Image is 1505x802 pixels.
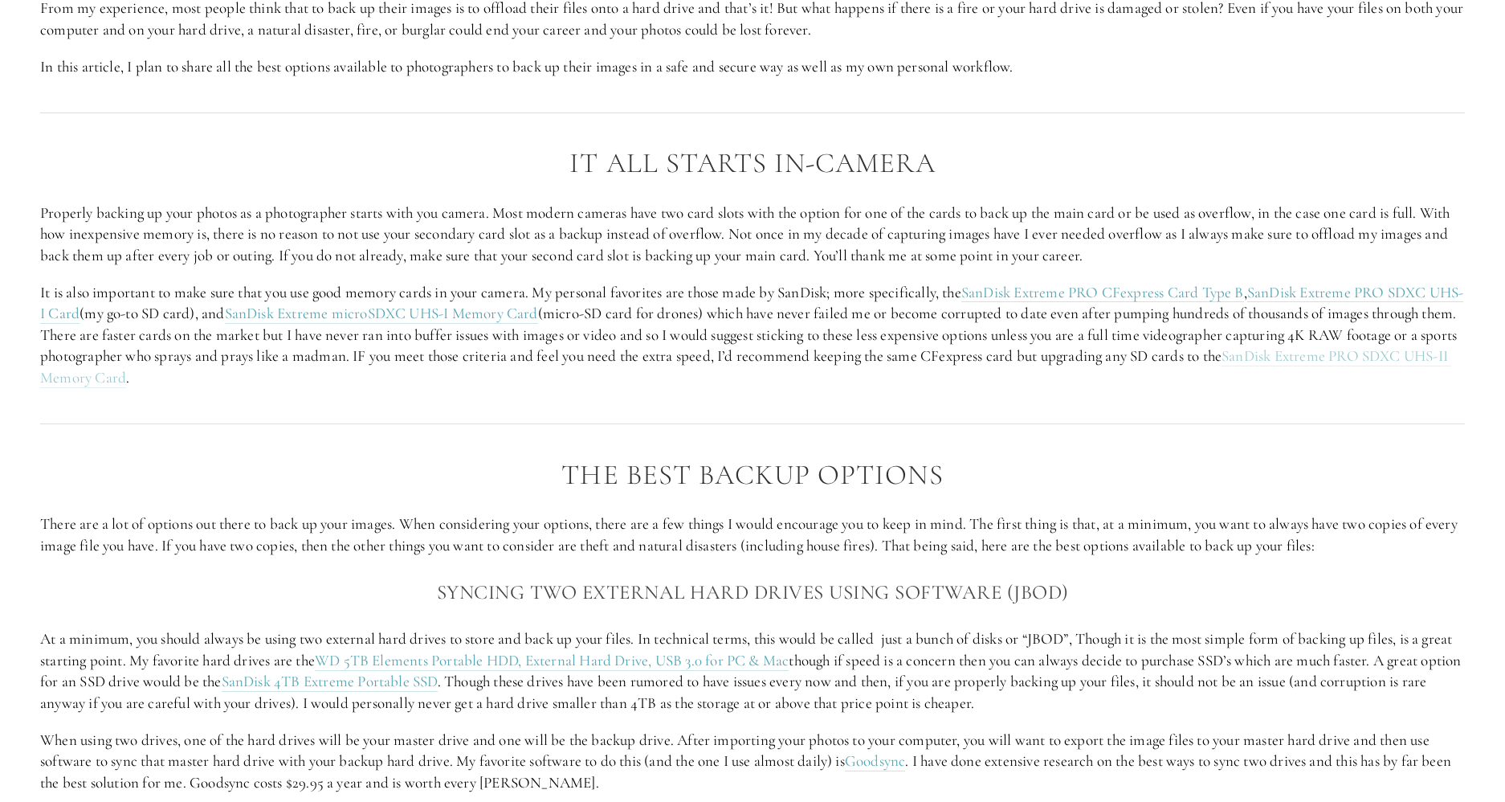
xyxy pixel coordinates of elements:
p: There are a lot of options out there to back up your images. When considering your options, there... [40,514,1465,556]
h2: It All Starts in-Camera [40,148,1465,179]
a: SanDisk Extreme PRO CFexpress Card Type B [961,283,1244,303]
a: SanDisk Extreme PRO SDXC UHS-II Memory Card [40,346,1451,388]
p: In this article, I plan to share all the best options available to photographers to back up their... [40,56,1465,78]
p: It is also important to make sure that you use good memory cards in your camera. My personal favo... [40,282,1465,389]
p: At a minimum, you should always be using two external hard drives to store and back up your files... [40,628,1465,714]
a: SanDisk Extreme PRO SDXC UHS-I Card [40,283,1463,325]
a: Goodsync [845,751,906,771]
a: SanDisk 4TB Extreme Portable SSD [222,672,438,692]
p: Properly backing up your photos as a photographer starts with you camera. Most modern cameras hav... [40,203,1465,267]
h2: The Best Backup Options [40,460,1465,491]
a: WD 5TB Elements Portable HDD, External Hard Drive, USB 3.0 for PC & Mac [315,651,789,671]
h3: Syncing two external hard drives using software (JBOD) [40,576,1465,608]
p: When using two drives, one of the hard drives will be your master drive and one will be the backu... [40,730,1465,794]
a: SanDisk Extreme microSDXC UHS-I Memory Card [225,304,538,324]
